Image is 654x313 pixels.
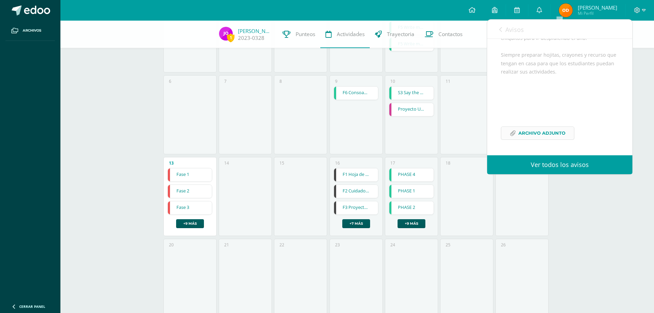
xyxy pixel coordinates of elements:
a: Fase 2 [168,185,212,198]
a: Proyecto Unidad IV [389,103,434,116]
div: F3 Proyecto en Gcompris y armado de magnéticos con ruedas | Tarea [334,201,379,215]
div: 14 [224,160,229,166]
a: Trayectoria [370,21,420,48]
span: Archivos [23,28,41,33]
div: Fase 1 | Tarea [168,168,213,182]
div: 26 [501,242,506,248]
div: 7 [224,78,227,84]
a: F3 Proyecto en Gcompris y armado de magnéticos con ruedas [334,201,378,214]
div: 24 [390,242,395,248]
a: F6 Consoants Video [334,87,378,100]
a: 2023-0328 [238,34,264,42]
div: 8 [279,78,282,84]
a: Archivos [5,21,55,41]
a: F1 Hoja de trabajo de dispositivos [334,168,378,181]
a: +9 más [176,219,204,228]
div: PHASE 4 | Examen [389,168,434,182]
div: 13 [169,160,174,166]
a: [PERSON_NAME] [238,27,272,34]
span: [PERSON_NAME] [578,4,617,11]
div: 22 [279,242,284,248]
div: S3 Say the name and sound of consonants | Tarea [389,86,434,100]
div: 18 [446,160,450,166]
span: Cerrar panel [19,304,45,309]
div: F6 Consoants Video | Tarea [334,86,379,100]
div: 20 [169,242,174,248]
div: 17 [390,160,395,166]
div: 23 [335,242,340,248]
span: 1 [227,33,234,42]
div: 9 [335,78,337,84]
img: 3e56b1d19a459497f8f39bef68893cda.png [559,3,573,17]
span: Punteos [296,31,315,38]
a: +9 más [398,219,425,228]
span: Mi Perfil [578,10,617,16]
a: PHASE 4 [389,168,434,181]
span: Actividades [337,31,365,38]
img: 061cea27061ac41fc80eab35261d93e7.png [219,27,233,41]
a: +7 más [342,219,370,228]
a: Fase 1 [168,168,212,181]
a: S3 Say the name and sound of consonants [389,87,434,100]
div: Proyecto Unidad IV | Tarea [389,103,434,116]
div: PHASE 2 | Examen [389,201,434,215]
a: Archivo Adjunto [501,126,574,140]
span: Avisos [505,25,524,34]
div: Fase 2 | Tarea [168,185,213,198]
div: F2 Cuidado del dispositivo y uso de las ruedas | Tarea [334,185,379,198]
a: Contactos [420,21,468,48]
div: 11 [446,78,450,84]
div: 16 [335,160,340,166]
div: F1 Hoja de trabajo de dispositivos | Tarea [334,168,379,182]
div: 6 [169,78,171,84]
div: PHASE 1 | Examen [389,185,434,198]
a: Punteos [277,21,320,48]
span: Contactos [438,31,462,38]
div: 10 [390,78,395,84]
a: Fase 3 [168,201,212,214]
span: Archivo Adjunto [518,127,565,139]
div: 15 [279,160,284,166]
div: 21 [224,242,229,248]
div: Fase 3 | Tarea [168,201,213,215]
a: PHASE 2 [389,201,434,214]
a: Ver todos los avisos [487,155,632,174]
a: Actividades [320,21,370,48]
span: Trayectoria [387,31,414,38]
a: PHASE 1 [389,185,434,198]
div: 25 [446,242,450,248]
a: F2 Cuidado del dispositivo y uso de las ruedas [334,185,378,198]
